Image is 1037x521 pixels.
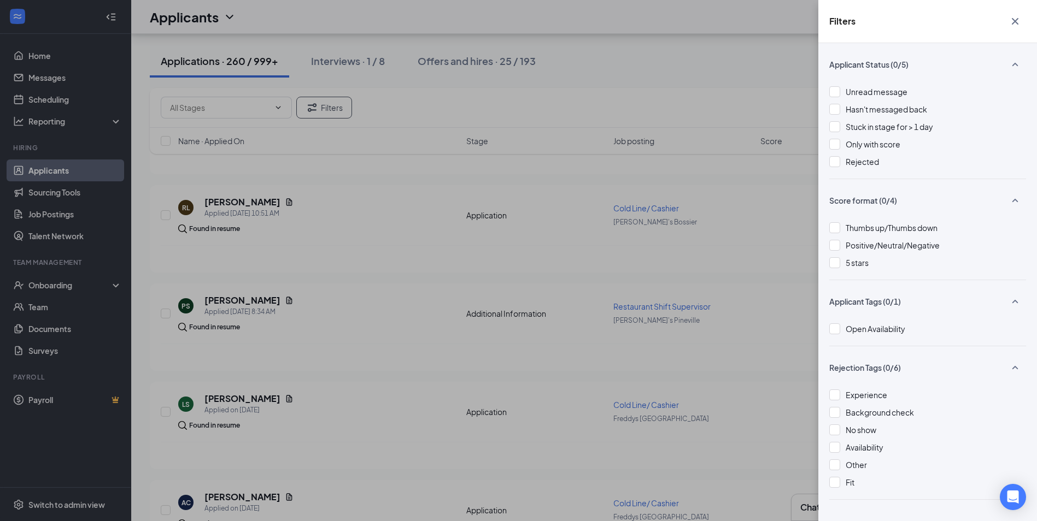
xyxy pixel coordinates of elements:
[829,195,897,206] span: Score format (0/4)
[829,15,856,27] h5: Filters
[846,139,900,149] span: Only with score
[846,258,869,268] span: 5 stars
[846,442,883,452] span: Availability
[846,324,905,334] span: Open Availability
[1004,11,1026,32] button: Cross
[846,104,927,114] span: Hasn't messaged back
[1009,361,1022,374] svg: SmallChevronUp
[846,390,887,400] span: Experience
[1004,190,1026,211] button: SmallChevronUp
[829,362,901,373] span: Rejection Tags (0/6)
[846,223,938,233] span: Thumbs up/Thumbs down
[846,87,907,97] span: Unread message
[1004,54,1026,75] button: SmallChevronUp
[829,296,901,307] span: Applicant Tags (0/1)
[1004,357,1026,378] button: SmallChevronUp
[1009,58,1022,71] svg: SmallChevronUp
[1009,194,1022,207] svg: SmallChevronUp
[846,425,876,435] span: No show
[846,460,867,470] span: Other
[829,59,909,70] span: Applicant Status (0/5)
[1000,484,1026,510] div: Open Intercom Messenger
[1009,295,1022,308] svg: SmallChevronUp
[846,240,940,250] span: Positive/Neutral/Negative
[846,407,914,417] span: Background check
[1009,15,1022,28] svg: Cross
[1004,291,1026,312] button: SmallChevronUp
[846,157,879,167] span: Rejected
[846,477,854,487] span: Fit
[846,122,933,132] span: Stuck in stage for > 1 day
